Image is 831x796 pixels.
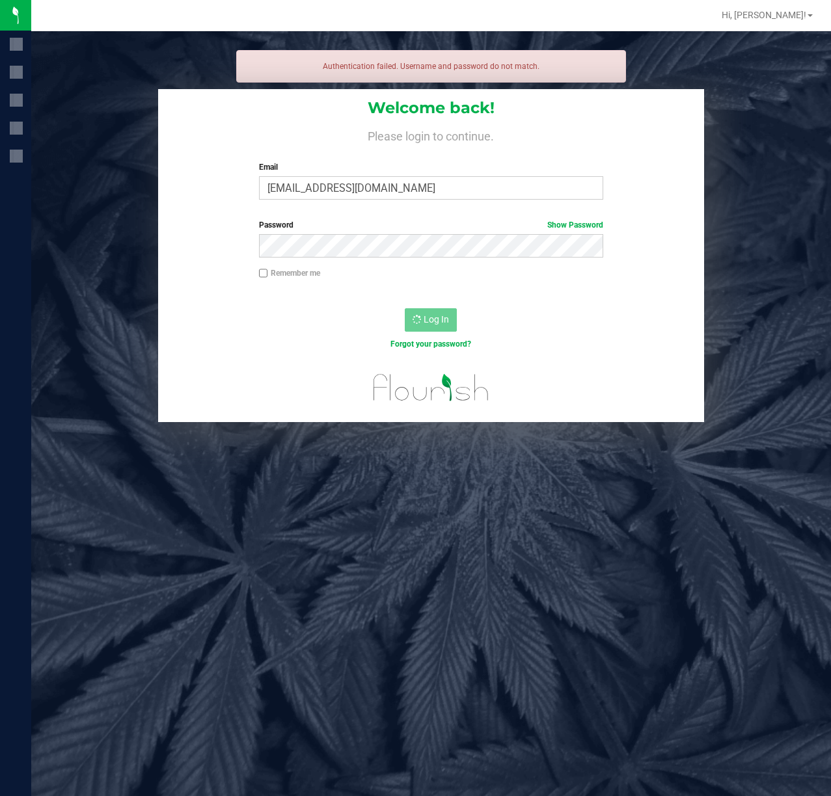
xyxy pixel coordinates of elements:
[405,308,457,332] button: Log In
[259,161,604,173] label: Email
[259,269,268,278] input: Remember me
[158,99,704,116] h1: Welcome back!
[259,220,293,230] span: Password
[547,220,603,230] a: Show Password
[158,127,704,143] h4: Please login to continue.
[363,364,500,411] img: flourish_logo.svg
[424,314,449,325] span: Log In
[390,339,471,349] a: Forgot your password?
[722,10,806,20] span: Hi, [PERSON_NAME]!
[259,267,320,279] label: Remember me
[236,50,627,83] div: Authentication failed. Username and password do not match.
